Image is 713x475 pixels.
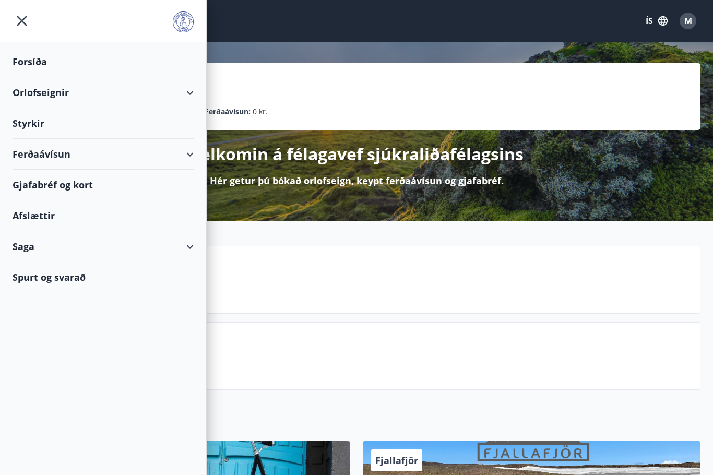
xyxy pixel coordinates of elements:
span: Fjallafjör [375,454,418,467]
div: Gjafabréf og kort [13,170,194,200]
p: Ferðaávísun : [205,106,251,117]
span: M [684,15,692,27]
div: Forsíða [13,46,194,77]
p: Spurt og svarað [89,349,692,366]
p: Næstu helgi [89,272,692,290]
span: 0 kr. [253,106,268,117]
button: M [675,8,700,33]
p: Velkomin á félagavef sjúkraliðafélagsins [190,142,524,165]
img: union_logo [173,11,194,32]
div: Styrkir [13,108,194,139]
div: Ferðaávísun [13,139,194,170]
button: menu [13,11,31,30]
div: Orlofseignir [13,77,194,108]
div: Spurt og svarað [13,262,194,292]
p: Hér getur þú bókað orlofseign, keypt ferðaávísun og gjafabréf. [210,174,504,187]
button: ÍS [640,11,673,30]
div: Saga [13,231,194,262]
div: Afslættir [13,200,194,231]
